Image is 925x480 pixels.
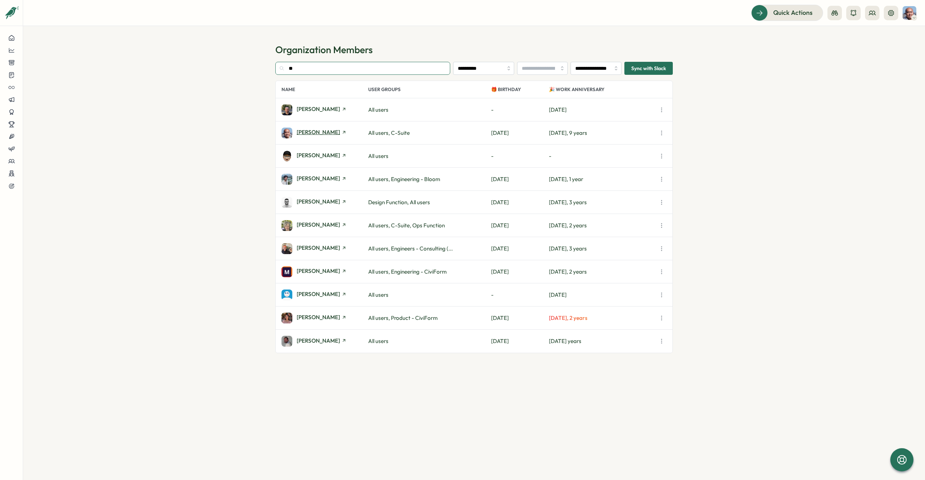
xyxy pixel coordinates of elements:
[624,62,673,75] button: Sync with Slack
[368,314,438,321] span: All users, Product - CiviForm
[281,243,368,254] a: Mark Buckner[PERSON_NAME]
[549,198,657,206] p: [DATE], 3 years
[297,176,340,181] span: [PERSON_NAME]
[281,174,368,185] a: Eric McGarry[PERSON_NAME]
[491,198,549,206] p: [DATE]
[549,337,657,345] p: [DATE] years
[297,199,340,204] span: [PERSON_NAME]
[297,314,340,320] span: [PERSON_NAME]
[491,175,549,183] p: [DATE]
[281,197,368,208] a: Kyle Peterson[PERSON_NAME]
[297,222,340,227] span: [PERSON_NAME]
[491,268,549,276] p: [DATE]
[297,106,340,112] span: [PERSON_NAME]
[281,104,292,115] img: Avritt Rohwer
[281,336,368,347] a: Zach Berke[PERSON_NAME]
[491,222,549,230] p: [DATE]
[368,291,388,298] span: All users
[368,245,453,252] span: All users, Engineers - Consulting (...
[491,337,549,345] p: [DATE]
[491,106,549,114] p: -
[281,151,292,162] img: Eric Matthews
[368,153,388,159] span: All users
[297,153,340,158] span: [PERSON_NAME]
[281,290,292,300] img: Sarah Keller
[281,220,368,231] a: Lisa Warner[PERSON_NAME]
[368,222,445,229] span: All users, C-Suite, Ops Function
[281,336,292,347] img: Zach Berke
[549,222,657,230] p: [DATE], 2 years
[281,151,368,162] a: Eric Matthews[PERSON_NAME]
[281,313,292,323] img: Shreya Chatterjee
[549,106,657,114] p: [DATE]
[281,197,292,208] img: Kyle Peterson
[281,81,368,98] p: Name
[631,62,666,74] span: Sync with Slack
[297,338,340,343] span: [PERSON_NAME]
[368,338,388,344] span: All users
[281,128,368,138] a: Eric Lam[PERSON_NAME]
[281,243,292,254] img: Mark Buckner
[549,268,657,276] p: [DATE], 2 years
[281,313,368,323] a: Shreya Chatterjee[PERSON_NAME]
[368,106,388,113] span: All users
[297,129,340,135] span: [PERSON_NAME]
[281,174,292,185] img: Eric McGarry
[549,245,657,253] p: [DATE], 3 years
[549,152,657,160] p: -
[368,268,447,275] span: All users, Engineering - CiviForm
[281,266,368,277] a: Melanie Barker[PERSON_NAME]
[297,268,340,274] span: [PERSON_NAME]
[368,199,430,206] span: Design Function, All users
[549,175,657,183] p: [DATE], 1 year
[368,176,440,183] span: All users, Engineering - Bloom
[903,6,916,20] img: Eric Lam
[491,314,549,322] p: [DATE]
[281,128,292,138] img: Eric Lam
[491,81,549,98] p: 🎁 Birthday
[491,245,549,253] p: [DATE]
[491,291,549,299] p: -
[773,8,813,17] span: Quick Actions
[281,266,292,277] img: Melanie Barker
[491,129,549,137] p: [DATE]
[549,81,657,98] p: 🎉 Work Anniversary
[297,291,340,297] span: [PERSON_NAME]
[751,5,823,21] button: Quick Actions
[491,152,549,160] p: -
[297,245,340,250] span: [PERSON_NAME]
[549,129,657,137] p: [DATE], 9 years
[549,314,657,322] p: [DATE], 2 years
[368,81,491,98] p: User Groups
[368,129,410,136] span: All users, C-Suite
[275,43,673,56] h1: Organization Members
[281,220,292,231] img: Lisa Warner
[549,291,657,299] p: [DATE]
[281,290,368,300] a: Sarah Keller[PERSON_NAME]
[281,104,368,115] a: Avritt Rohwer[PERSON_NAME]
